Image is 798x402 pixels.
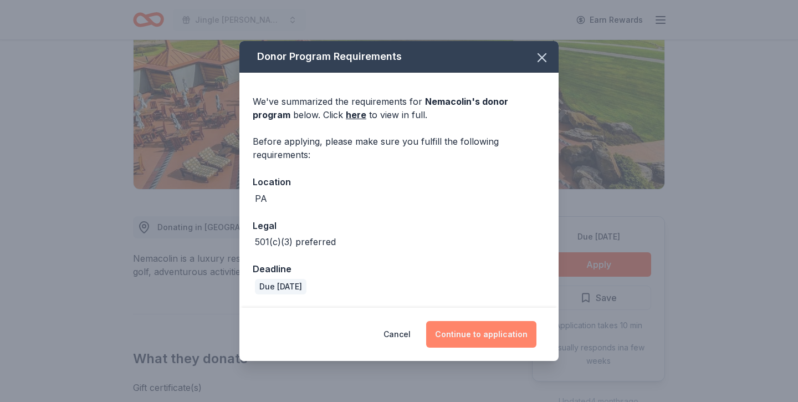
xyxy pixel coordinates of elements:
[426,321,536,348] button: Continue to application
[253,218,545,233] div: Legal
[346,108,366,121] a: here
[255,192,267,205] div: PA
[255,279,306,294] div: Due [DATE]
[253,95,545,121] div: We've summarized the requirements for below. Click to view in full.
[253,262,545,276] div: Deadline
[383,321,411,348] button: Cancel
[239,41,559,73] div: Donor Program Requirements
[253,135,545,161] div: Before applying, please make sure you fulfill the following requirements:
[255,235,336,248] div: 501(c)(3) preferred
[253,175,545,189] div: Location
